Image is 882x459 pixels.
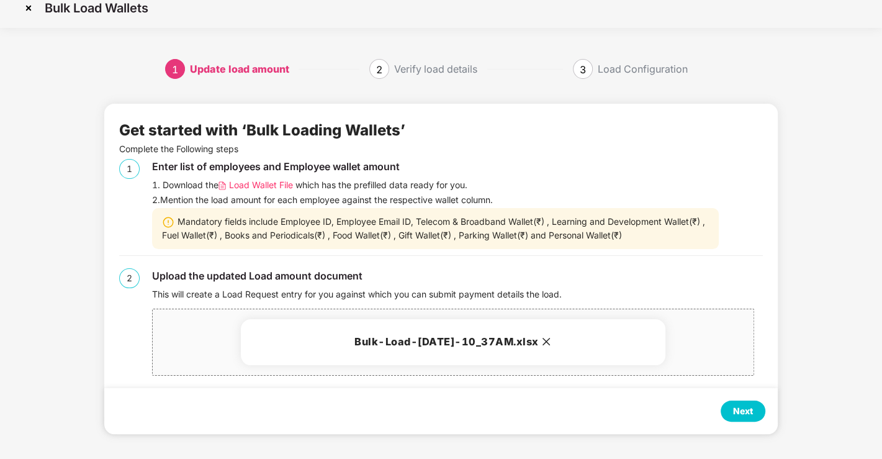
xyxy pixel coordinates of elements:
img: svg+xml;base64,PHN2ZyBpZD0iV2FybmluZ18tXzIweDIwIiBkYXRhLW5hbWU9Ildhcm5pbmcgLSAyMHgyMCIgeG1sbnM9Im... [162,216,174,229]
span: Bulk-Load-[DATE]-10_37AM.xlsx close [153,309,754,375]
div: Next [733,404,753,418]
div: Update load amount [190,59,289,79]
div: Get started with ‘Bulk Loading Wallets’ [119,119,405,142]
div: Load Configuration [598,59,688,79]
div: 1 [119,159,140,179]
span: Load Wallet File [229,178,293,192]
span: close [541,337,551,347]
p: Bulk Load Wallets [45,1,148,16]
div: 2 [119,268,140,288]
div: 2. Mention the load amount for each employee against the respective wallet column. [152,193,763,207]
span: 2 [376,63,382,76]
span: 3 [580,63,586,76]
div: This will create a Load Request entry for you against which you can submit payment details the load. [152,288,763,301]
div: 1. Download the which has the prefilled data ready for you. [152,178,763,192]
div: Upload the updated Load amount document [152,268,763,284]
span: 1 [172,63,178,76]
div: Enter list of employees and Employee wallet amount [152,159,763,175]
div: Verify load details [394,59,477,79]
h3: Bulk-Load-[DATE]-10_37AM.xlsx [256,334,650,350]
p: Complete the Following steps [119,142,763,156]
div: Mandatory fields include Employee ID, Employee Email ID, Telecom & Broadband Wallet(₹) , Learning... [152,208,719,249]
img: svg+xml;base64,PHN2ZyB4bWxucz0iaHR0cDovL3d3dy53My5vcmcvMjAwMC9zdmciIHdpZHRoPSIxMi4wNTMiIGhlaWdodD... [218,181,226,191]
